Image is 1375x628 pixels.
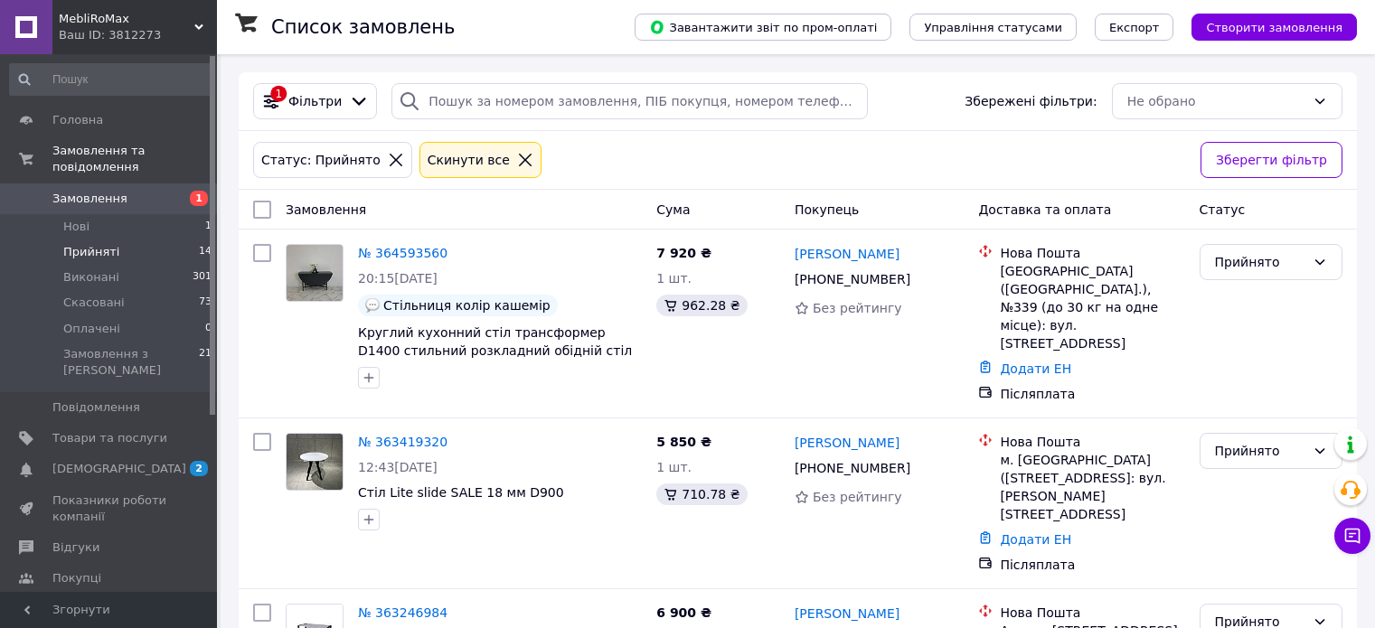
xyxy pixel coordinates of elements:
[52,430,167,446] span: Товари та послуги
[358,325,632,394] a: Круглий кухонний стіл трансформер D1400 стильний розкладний обідній стіл у стилі Loft, столик для...
[656,295,747,316] div: 962.28 ₴
[1000,451,1184,523] div: м. [GEOGRAPHIC_DATA] ([STREET_ADDRESS]: вул. [PERSON_NAME][STREET_ADDRESS]
[52,112,103,128] span: Головна
[1000,532,1071,547] a: Додати ЕН
[656,202,690,217] span: Cума
[286,202,366,217] span: Замовлення
[795,605,899,623] a: [PERSON_NAME]
[258,150,384,170] div: Статус: Прийнято
[1334,518,1370,554] button: Чат з покупцем
[795,202,859,217] span: Покупець
[1216,150,1327,170] span: Зберегти фільтр
[52,570,101,586] span: Покупці
[358,460,438,474] span: 12:43[DATE]
[656,271,692,286] span: 1 шт.
[424,150,513,170] div: Cкинути все
[791,267,914,292] div: [PHONE_NUMBER]
[365,298,380,313] img: :speech_balloon:
[924,21,1062,34] span: Управління статусами
[1000,244,1184,262] div: Нова Пошта
[1206,21,1342,34] span: Створити замовлення
[1000,604,1184,622] div: Нова Пошта
[383,298,551,313] span: Стільниця колір кашемір
[205,321,212,337] span: 0
[965,92,1097,110] span: Збережені фільтри:
[358,485,564,500] a: Стіл Lite slide SALE 18 мм D900
[63,269,119,286] span: Виконані
[199,244,212,260] span: 14
[190,461,208,476] span: 2
[1000,262,1184,352] div: [GEOGRAPHIC_DATA] ([GEOGRAPHIC_DATA].), №339 (до 30 кг на одне місце): вул. [STREET_ADDRESS]
[656,435,711,449] span: 5 850 ₴
[1127,91,1305,111] div: Не обрано
[1095,14,1174,41] button: Експорт
[1109,21,1160,34] span: Експорт
[813,301,902,315] span: Без рейтингу
[1215,252,1305,272] div: Прийнято
[271,16,455,38] h1: Список замовлень
[1201,142,1342,178] button: Зберегти фільтр
[199,295,212,311] span: 73
[656,605,711,620] span: 6 900 ₴
[199,346,212,379] span: 21
[52,191,127,207] span: Замовлення
[978,202,1111,217] span: Доставка та оплата
[358,246,447,260] a: № 364593560
[63,321,120,337] span: Оплачені
[63,346,199,379] span: Замовлення з [PERSON_NAME]
[193,269,212,286] span: 301
[656,460,692,474] span: 1 шт.
[1000,361,1071,376] a: Додати ЕН
[1191,14,1357,41] button: Створити замовлення
[1173,19,1357,33] a: Створити замовлення
[288,92,342,110] span: Фільтри
[286,433,344,491] a: Фото товару
[286,244,344,302] a: Фото товару
[795,434,899,452] a: [PERSON_NAME]
[795,245,899,263] a: [PERSON_NAME]
[52,399,140,416] span: Повідомлення
[358,435,447,449] a: № 363419320
[52,492,167,525] span: Показники роботи компанії
[1200,202,1246,217] span: Статус
[59,11,194,27] span: MebliRoMax
[635,14,891,41] button: Завантажити звіт по пром-оплаті
[656,246,711,260] span: 7 920 ₴
[1000,556,1184,574] div: Післяплата
[656,483,747,505] div: 710.78 ₴
[287,434,343,490] img: Фото товару
[63,295,125,311] span: Скасовані
[358,605,447,620] a: № 363246984
[63,219,89,235] span: Нові
[59,27,217,43] div: Ваш ID: 3812273
[1000,385,1184,403] div: Післяплата
[649,19,877,35] span: Завантажити звіт по пром-оплаті
[63,244,119,260] span: Прийняті
[909,14,1077,41] button: Управління статусами
[9,63,213,96] input: Пошук
[190,191,208,206] span: 1
[52,539,99,556] span: Відгуки
[52,461,186,477] span: [DEMOGRAPHIC_DATA]
[205,219,212,235] span: 1
[813,490,902,504] span: Без рейтингу
[791,455,914,481] div: [PHONE_NUMBER]
[391,83,868,119] input: Пошук за номером замовлення, ПІБ покупця, номером телефону, Email, номером накладної
[358,271,438,286] span: 20:15[DATE]
[1000,433,1184,451] div: Нова Пошта
[287,245,343,301] img: Фото товару
[1215,441,1305,461] div: Прийнято
[52,143,217,175] span: Замовлення та повідомлення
